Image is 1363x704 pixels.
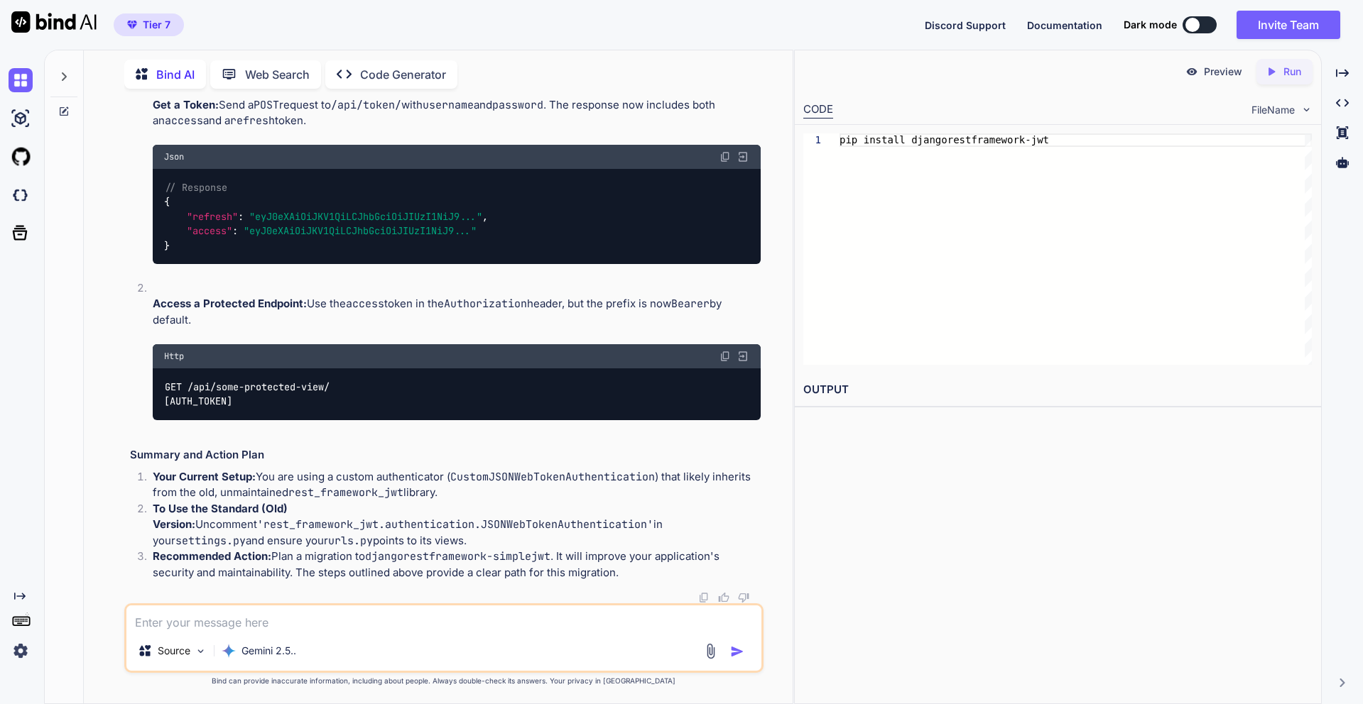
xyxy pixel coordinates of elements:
code: urls.py [328,534,373,548]
code: POST [254,98,279,112]
span: Discord Support [925,19,1006,31]
strong: Your Current Setup: [153,470,256,483]
img: Bind AI [11,11,97,33]
span: : [238,210,244,223]
span: "eyJ0eXAiOiJKV1QiLCJhbGciOiJIUzI1NiJ9..." [244,225,477,238]
p: Preview [1204,65,1242,79]
li: Uncomment in your and ensure your points to its views. [141,501,761,549]
p: Bind AI [156,66,195,83]
p: Use the token in the header, but the prefix is now by default. [153,296,761,328]
p: Gemini 2.5.. [241,644,296,658]
img: Pick Models [195,645,207,657]
code: Authorization [444,297,527,311]
img: premium [127,21,137,29]
code: Bearer [671,297,710,311]
strong: Get a Token: [153,98,219,111]
div: 1 [803,133,821,147]
span: } [164,239,170,252]
span: Http [164,351,184,362]
span: Tier 7 [143,18,170,32]
code: password [492,98,543,112]
span: Json [164,151,184,163]
span: : [232,225,238,238]
strong: Access a Protected Endpoint: [153,297,307,310]
img: copy [719,351,731,362]
button: Invite Team [1237,11,1340,39]
code: refresh [230,114,275,128]
img: dislike [738,592,749,603]
code: rest_framework_jwt [288,485,403,500]
img: darkCloudIdeIcon [9,183,33,207]
img: preview [1185,65,1198,78]
span: Dark mode [1124,18,1177,32]
code: settings.py [175,534,246,548]
span: FileName [1251,103,1295,117]
span: // Response [165,181,227,194]
p: Web Search [245,66,310,83]
h3: Summary and Action Plan [130,447,761,463]
li: You are using a custom authenticator ( ) that likely inherits from the old, unmaintained library. [141,469,761,501]
span: "access" [187,225,232,238]
img: Open in Browser [737,150,749,163]
span: Documentation [1027,19,1102,31]
li: Plan a migration to . It will improve your application's security and maintainability. The steps ... [141,549,761,581]
code: /api/token/ [331,98,401,112]
span: "refresh" [187,210,238,223]
button: Documentation [1027,18,1102,33]
span: { [164,196,170,209]
code: GET /api/some-protected-view/ [AUTH_TOKEN] [164,380,330,409]
img: icon [730,644,744,659]
img: copy [719,151,731,163]
img: ai-studio [9,106,33,131]
p: Run [1283,65,1301,79]
h2: OUTPUT [795,373,1321,407]
code: djangorestframework-simplejwt [365,549,550,563]
p: Code Generator [360,66,446,83]
img: Gemini 2.5 Pro [222,644,236,658]
code: username [423,98,474,112]
div: CODE [803,101,833,119]
img: chat [9,68,33,92]
p: Send a request to with and . The response now includes both an and a token. [153,97,761,129]
img: Open in Browser [737,350,749,363]
code: 'rest_framework_jwt.authentication.JSONWebTokenAuthentication' [257,517,653,532]
code: access [165,114,203,128]
img: settings [9,639,33,663]
button: Discord Support [925,18,1006,33]
code: access [346,297,384,311]
code: CustomJSONWebTokenAuthentication [450,470,655,484]
strong: To Use the Standard (Old) Version: [153,502,290,532]
p: Source [158,644,190,658]
img: chevron down [1300,104,1313,116]
img: like [718,592,729,603]
button: premiumTier 7 [114,13,184,36]
p: Bind can provide inaccurate information, including about people. Always double-check its answers.... [124,676,764,686]
span: "eyJ0eXAiOiJKV1QiLCJhbGciOiJIUzI1NiJ9..." [249,210,482,223]
span: pip install djangorestframework-jwt [840,134,1049,145]
strong: Recommended Action: [153,549,271,563]
img: copy [698,592,710,603]
img: attachment [702,643,719,659]
span: , [482,210,488,223]
img: githubLight [9,145,33,169]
